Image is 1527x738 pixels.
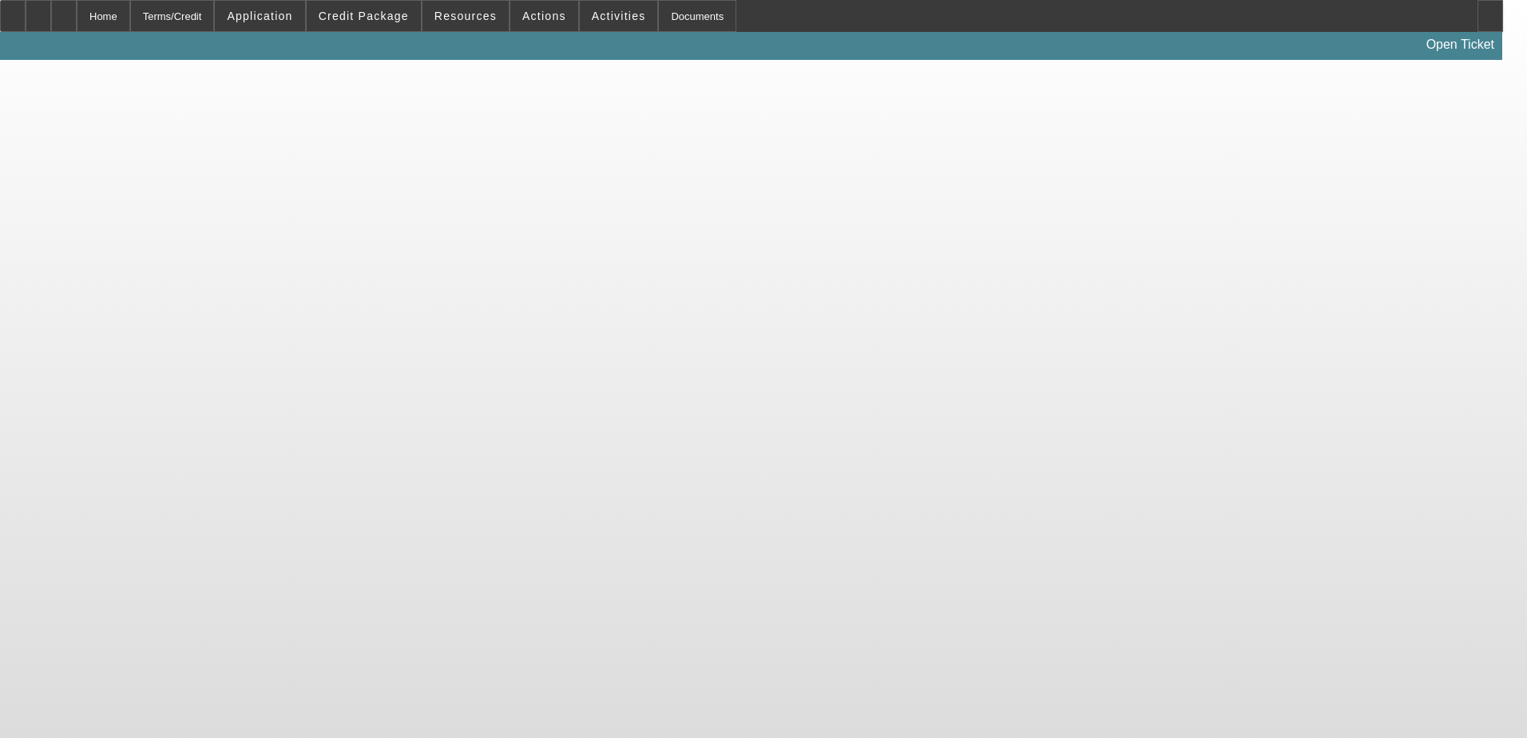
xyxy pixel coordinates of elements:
span: Resources [434,10,497,22]
a: Open Ticket [1420,31,1501,58]
span: Credit Package [319,10,409,22]
button: Activities [580,1,658,31]
span: Application [227,10,292,22]
span: Activities [592,10,646,22]
button: Application [215,1,304,31]
span: Actions [522,10,566,22]
button: Actions [510,1,578,31]
button: Credit Package [307,1,421,31]
button: Resources [422,1,509,31]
